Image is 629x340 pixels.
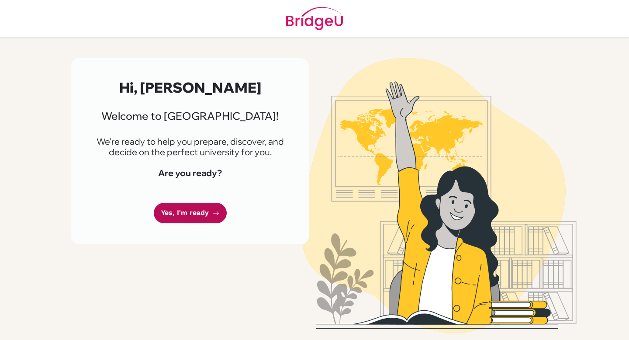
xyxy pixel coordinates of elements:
[92,168,288,178] h4: Are you ready?
[92,136,288,157] p: We're ready to help you prepare, discover, and decide on the perfect university for you.
[92,110,288,122] h3: Welcome to [GEOGRAPHIC_DATA]!
[92,79,288,96] h2: Hi, [PERSON_NAME]
[154,203,227,223] a: Yes, I'm ready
